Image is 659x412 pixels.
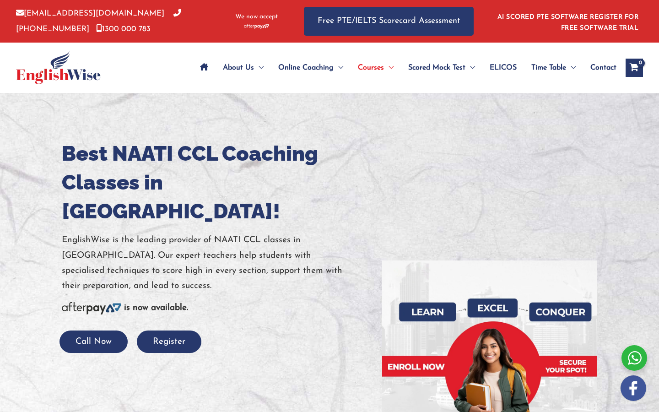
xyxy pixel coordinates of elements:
[334,52,343,84] span: Menu Toggle
[62,302,121,314] img: Afterpay-Logo
[235,12,278,22] span: We now accept
[583,52,616,84] a: Contact
[193,52,616,84] nav: Site Navigation: Main Menu
[137,331,201,353] button: Register
[384,52,394,84] span: Menu Toggle
[401,52,482,84] a: Scored Mock TestMenu Toggle
[482,52,524,84] a: ELICOS
[244,24,269,29] img: Afterpay-Logo
[621,375,646,401] img: white-facebook.png
[62,233,368,293] p: EnglishWise is the leading provider of NAATI CCL classes in [GEOGRAPHIC_DATA]. Our expert teacher...
[62,139,368,226] h1: Best NAATI CCL Coaching Classes in [GEOGRAPHIC_DATA]!
[16,10,181,33] a: [PHONE_NUMBER]
[465,52,475,84] span: Menu Toggle
[626,59,643,77] a: View Shopping Cart, empty
[254,52,264,84] span: Menu Toggle
[351,52,401,84] a: CoursesMenu Toggle
[137,337,201,346] a: Register
[358,52,384,84] span: Courses
[16,10,164,17] a: [EMAIL_ADDRESS][DOMAIN_NAME]
[59,337,128,346] a: Call Now
[278,52,334,84] span: Online Coaching
[16,51,101,84] img: cropped-ew-logo
[216,52,271,84] a: About UsMenu Toggle
[304,7,474,36] a: Free PTE/IELTS Scorecard Assessment
[531,52,566,84] span: Time Table
[271,52,351,84] a: Online CoachingMenu Toggle
[408,52,465,84] span: Scored Mock Test
[524,52,583,84] a: Time TableMenu Toggle
[590,52,616,84] span: Contact
[490,52,517,84] span: ELICOS
[566,52,576,84] span: Menu Toggle
[59,331,128,353] button: Call Now
[492,6,643,36] aside: Header Widget 1
[96,25,151,33] a: 1300 000 783
[497,14,639,32] a: AI SCORED PTE SOFTWARE REGISTER FOR FREE SOFTWARE TRIAL
[124,304,188,312] b: is now available.
[223,52,254,84] span: About Us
